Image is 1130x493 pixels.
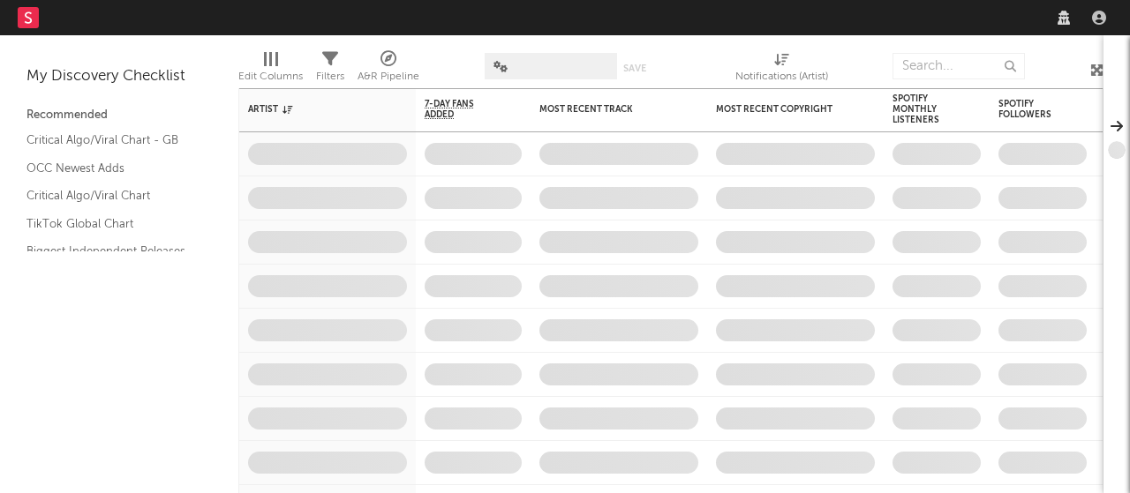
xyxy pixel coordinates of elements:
[358,66,419,87] div: A&R Pipeline
[26,186,194,205] a: Critical Algo/Viral Chart
[26,242,194,278] a: Biggest Independent Releases This Week
[316,66,344,87] div: Filters
[425,99,495,120] span: 7-Day Fans Added
[316,44,344,95] div: Filters
[26,214,194,234] a: TikTok Global Chart
[358,44,419,95] div: A&R Pipeline
[735,66,828,87] div: Notifications (Artist)
[735,44,828,95] div: Notifications (Artist)
[998,99,1060,120] div: Spotify Followers
[539,104,672,115] div: Most Recent Track
[893,53,1025,79] input: Search...
[716,104,848,115] div: Most Recent Copyright
[248,104,380,115] div: Artist
[238,66,303,87] div: Edit Columns
[26,131,194,150] a: Critical Algo/Viral Chart - GB
[26,159,194,178] a: OCC Newest Adds
[893,93,954,125] div: Spotify Monthly Listeners
[238,44,303,95] div: Edit Columns
[26,66,212,87] div: My Discovery Checklist
[623,63,646,73] button: Save
[26,105,212,126] div: Recommended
